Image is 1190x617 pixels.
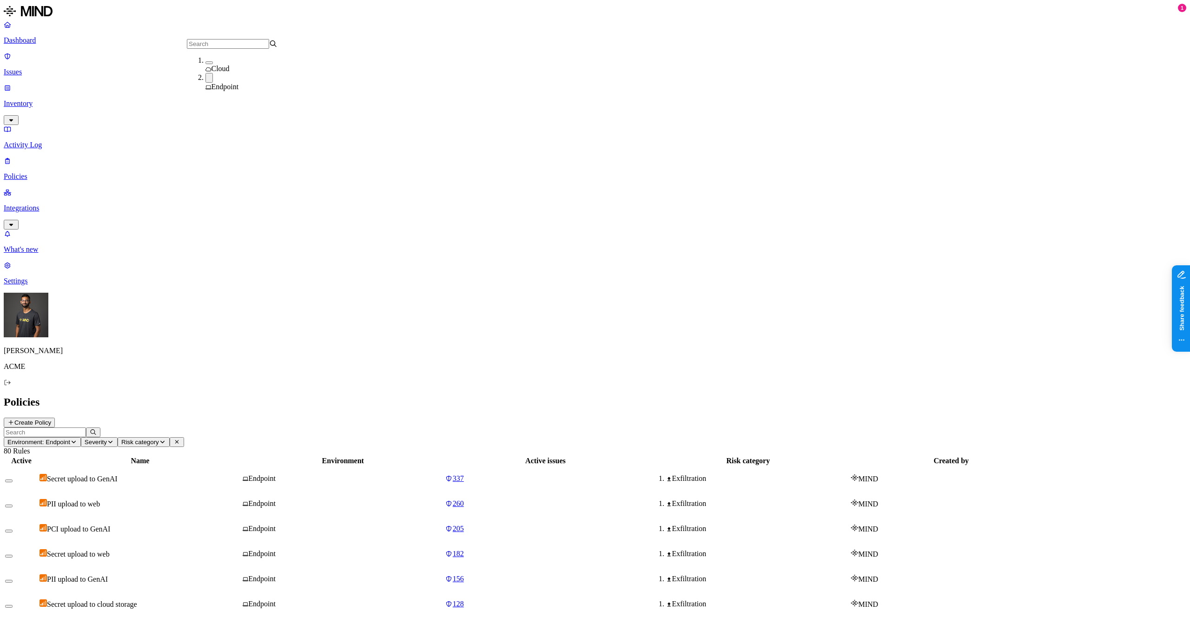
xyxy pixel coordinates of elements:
[4,99,1186,108] p: Inventory
[445,474,646,483] a: 337
[4,277,1186,285] p: Settings
[40,499,47,506] img: severity-medium.svg
[248,525,276,532] span: Endpoint
[4,447,30,455] span: 80 Rules
[859,575,879,583] span: MIND
[666,575,848,583] div: Exfiltration
[47,525,110,533] span: PCI upload to GenAI
[4,20,1186,45] a: Dashboard
[1178,4,1186,12] div: 1
[851,524,859,532] img: mind-logo-icon.svg
[7,439,70,446] span: Environment: Endpoint
[40,574,47,582] img: severity-medium.svg
[666,525,848,533] div: Exfiltration
[851,457,1052,465] div: Created by
[859,550,879,558] span: MIND
[4,362,1186,371] p: ACME
[40,549,47,557] img: severity-medium.svg
[851,549,859,557] img: mind-logo-icon.svg
[445,457,646,465] div: Active issues
[4,418,55,427] button: Create Policy
[40,524,47,532] img: severity-medium.svg
[666,550,848,558] div: Exfiltration
[851,599,859,607] img: mind-logo-icon.svg
[4,52,1186,76] a: Issues
[212,83,239,91] span: Endpoint
[4,293,48,337] img: Amit Cohen
[4,4,53,19] img: MIND
[851,474,859,481] img: mind-logo-icon.svg
[4,245,1186,254] p: What's new
[40,599,47,607] img: severity-medium.svg
[47,550,110,558] span: Secret upload to web
[453,600,464,608] span: 128
[859,500,879,508] span: MIND
[666,600,848,608] div: Exfiltration
[85,439,107,446] span: Severity
[445,575,646,583] a: 156
[859,525,879,533] span: MIND
[248,499,276,507] span: Endpoint
[445,550,646,558] a: 182
[851,499,859,506] img: mind-logo-icon.svg
[47,475,118,483] span: Secret upload to GenAI
[666,499,848,508] div: Exfiltration
[4,84,1186,124] a: Inventory
[453,474,464,482] span: 337
[212,65,230,72] span: Cloud
[4,427,86,437] input: Search
[40,474,47,481] img: severity-medium.svg
[4,68,1186,76] p: Issues
[4,157,1186,181] a: Policies
[453,499,464,507] span: 260
[859,600,879,608] span: MIND
[4,141,1186,149] p: Activity Log
[5,457,38,465] div: Active
[4,172,1186,181] p: Policies
[248,474,276,482] span: Endpoint
[648,457,848,465] div: Risk category
[453,575,464,583] span: 156
[4,396,1186,408] h2: Policies
[453,550,464,558] span: 182
[453,525,464,532] span: 205
[666,474,848,483] div: Exfiltration
[40,457,241,465] div: Name
[445,525,646,533] a: 205
[187,39,269,49] input: Search
[859,475,879,483] span: MIND
[445,499,646,508] a: 260
[47,500,100,508] span: PII upload to web
[47,600,137,608] span: Secret upload to cloud storage
[248,575,276,583] span: Endpoint
[248,600,276,608] span: Endpoint
[4,204,1186,212] p: Integrations
[851,574,859,582] img: mind-logo-icon.svg
[4,125,1186,149] a: Activity Log
[47,575,108,583] span: PII upload to GenAI
[4,230,1186,254] a: What's new
[4,261,1186,285] a: Settings
[4,36,1186,45] p: Dashboard
[4,4,1186,20] a: MIND
[4,188,1186,228] a: Integrations
[121,439,159,446] span: Risk category
[445,600,646,608] a: 128
[248,550,276,558] span: Endpoint
[243,457,443,465] div: Environment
